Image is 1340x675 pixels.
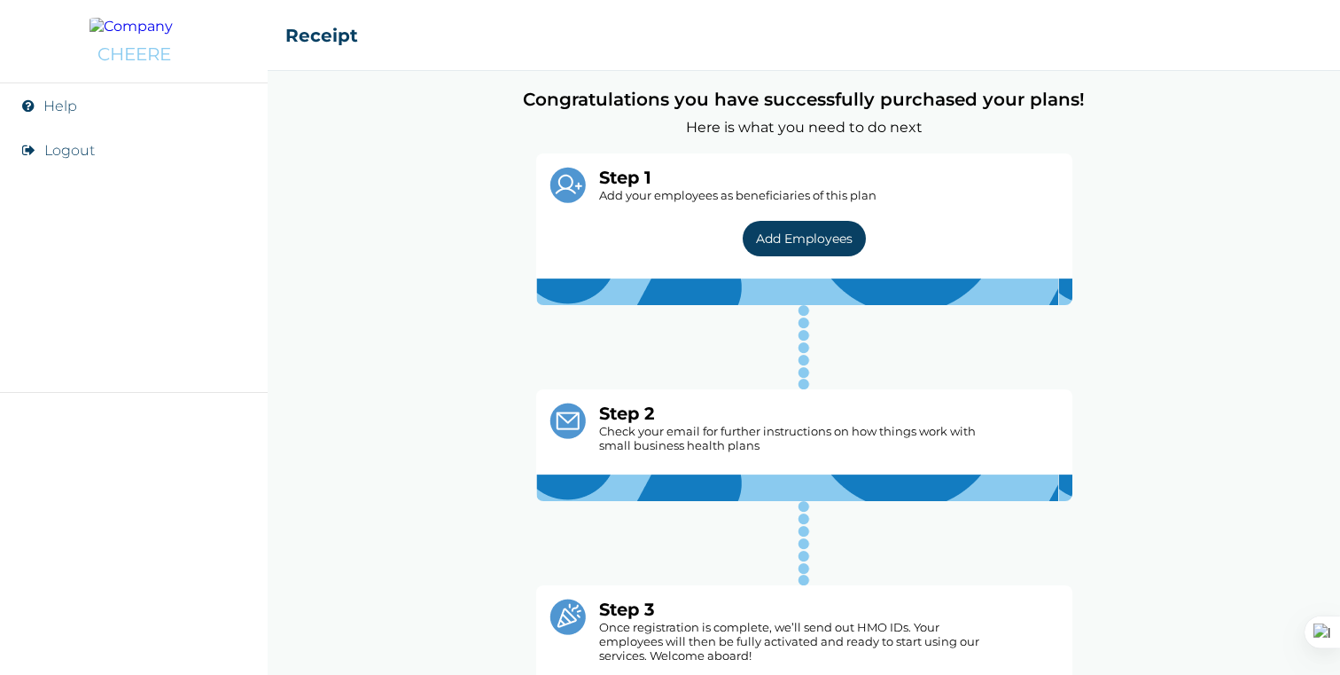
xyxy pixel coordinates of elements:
[97,43,171,65] p: CHEERE
[44,142,95,159] button: Logout
[599,599,981,620] h2: Step 3
[599,620,981,663] p: Once registration is complete, we’ll send out HMO IDs. Your employees will then be fully activate...
[599,188,981,202] p: Add your employees as beneficiaries of this plan
[523,89,1085,110] h1: Congratulations you have successfully purchased your plans!
[686,119,923,136] p: Here is what you need to do next
[18,631,250,657] img: RelianceHMO's Logo
[285,25,358,46] h2: Receipt
[599,403,981,424] h2: Step 2
[599,424,981,452] p: Check your email for further instructions on how things work with small business health plans
[90,18,178,35] img: Company
[599,167,981,188] h2: Step 1
[743,221,866,256] button: Add Employees
[43,98,77,114] a: Help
